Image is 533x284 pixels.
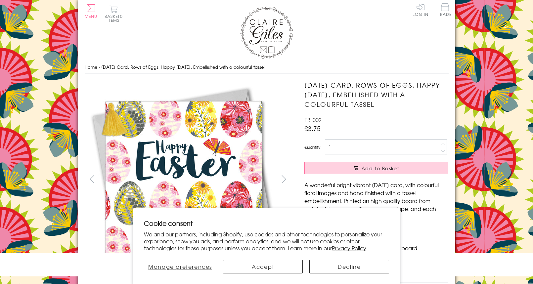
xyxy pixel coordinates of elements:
img: Easter Card, Rows of Eggs, Happy Easter, Embellished with a colourful tassel [84,80,283,279]
button: prev [85,172,100,186]
a: Home [85,64,97,70]
span: Manage preferences [148,263,212,270]
img: Claire Giles Greetings Cards [240,7,293,59]
button: Add to Basket [304,162,448,174]
span: £3.75 [304,124,321,133]
span: [DATE] Card, Rows of Eggs, Happy [DATE], Embellished with a colourful tassel [101,64,265,70]
button: Basket0 items [105,5,123,22]
a: Trade [438,3,452,18]
span: Trade [438,3,452,16]
span: EBL002 [304,116,322,124]
img: Easter Card, Rows of Eggs, Happy Easter, Embellished with a colourful tassel [291,80,490,279]
label: Quantity [304,144,320,150]
button: Accept [223,260,303,273]
span: › [99,64,100,70]
p: A wonderful bright vibrant [DATE] card, with colourful floral images and hand finished with a tas... [304,181,448,221]
a: Log In [413,3,428,16]
h1: [DATE] Card, Rows of Eggs, Happy [DATE], Embellished with a colourful tassel [304,80,448,109]
button: Menu [85,4,98,18]
span: Menu [85,13,98,19]
button: next [276,172,291,186]
span: 0 items [108,13,123,23]
a: Privacy Policy [332,244,366,252]
button: Decline [309,260,389,273]
p: We and our partners, including Shopify, use cookies and other technologies to personalize your ex... [144,231,389,251]
button: Manage preferences [144,260,217,273]
nav: breadcrumbs [85,61,449,74]
span: Add to Basket [362,165,399,172]
h2: Cookie consent [144,219,389,228]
